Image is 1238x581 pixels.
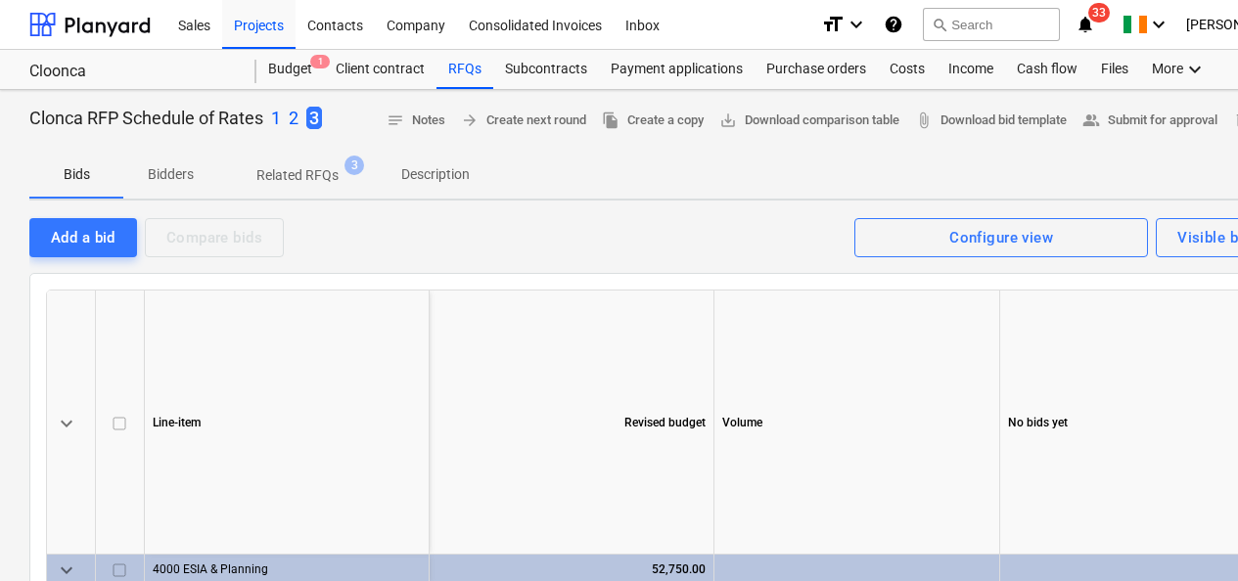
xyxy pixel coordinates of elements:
[256,165,339,186] p: Related RFQs
[310,55,330,68] span: 1
[714,290,1000,555] div: Volume
[379,106,453,136] button: Notes
[854,218,1148,257] button: Configure view
[289,107,298,130] p: 2
[821,13,845,36] i: format_size
[1076,13,1095,36] i: notifications
[594,106,711,136] button: Create a copy
[271,106,281,131] button: 1
[1088,3,1110,22] span: 33
[932,17,947,32] span: search
[1089,50,1140,89] a: Files
[884,13,903,36] i: Knowledge base
[430,290,714,555] div: Revised budget
[344,156,364,175] span: 3
[461,112,479,129] span: arrow_forward
[845,13,868,36] i: keyboard_arrow_down
[147,164,194,185] p: Bidders
[949,225,1053,250] div: Configure view
[401,164,470,185] p: Description
[719,112,737,129] span: save_alt
[436,50,493,89] a: RFQs
[1082,110,1217,132] span: Submit for approval
[599,50,755,89] a: Payment applications
[907,106,1075,136] a: Download bid template
[915,110,1067,132] span: Download bid template
[602,112,619,129] span: file_copy
[29,62,233,82] div: Cloonca
[306,106,322,131] button: 3
[461,110,586,132] span: Create next round
[923,8,1060,41] button: Search
[493,50,599,89] a: Subcontracts
[915,112,933,129] span: attach_file
[51,225,115,250] div: Add a bid
[306,107,322,129] span: 3
[1005,50,1089,89] a: Cash flow
[1147,13,1170,36] i: keyboard_arrow_down
[719,110,899,132] span: Download comparison table
[387,112,404,129] span: notes
[289,106,298,131] button: 2
[256,50,324,89] div: Budget
[324,50,436,89] a: Client contract
[1183,58,1207,81] i: keyboard_arrow_down
[1075,106,1225,136] button: Submit for approval
[937,50,1005,89] a: Income
[29,218,137,257] button: Add a bid
[1140,487,1238,581] iframe: Chat Widget
[602,110,704,132] span: Create a copy
[1082,112,1100,129] span: people_alt
[55,412,78,435] span: keyboard_arrow_down
[755,50,878,89] a: Purchase orders
[145,290,430,555] div: Line-item
[878,50,937,89] a: Costs
[453,106,594,136] button: Create next round
[387,110,445,132] span: Notes
[256,50,324,89] a: Budget1
[53,164,100,185] p: Bids
[711,106,907,136] a: Download comparison table
[29,107,263,130] p: Clonca RFP Schedule of Rates
[271,107,281,130] p: 1
[1140,50,1218,89] div: More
